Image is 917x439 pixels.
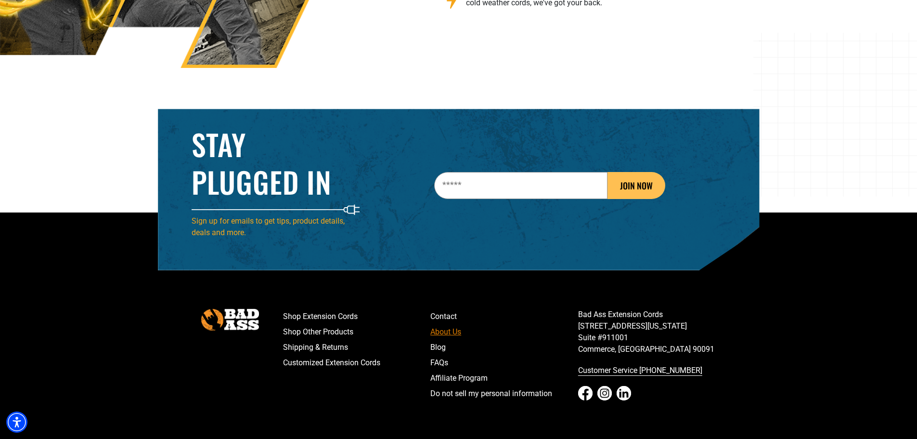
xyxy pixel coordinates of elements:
[430,324,578,340] a: About Us
[283,309,431,324] a: Shop Extension Cords
[597,386,612,400] a: Instagram - open in a new tab
[283,340,431,355] a: Shipping & Returns
[617,386,631,400] a: LinkedIn - open in a new tab
[430,386,578,401] a: Do not sell my personal information
[578,386,593,400] a: Facebook - open in a new tab
[430,355,578,371] a: FAQs
[192,215,360,239] p: Sign up for emails to get tips, product details, deals and more.
[607,172,665,199] button: JOIN NOW
[430,371,578,386] a: Affiliate Program
[201,309,259,331] img: Bad Ass Extension Cords
[578,309,726,355] p: Bad Ass Extension Cords [STREET_ADDRESS][US_STATE] Suite #911001 Commerce, [GEOGRAPHIC_DATA] 90091
[430,309,578,324] a: Contact
[430,340,578,355] a: Blog
[6,412,27,433] div: Accessibility Menu
[192,125,360,200] h2: Stay Plugged In
[283,355,431,371] a: Customized Extension Cords
[578,363,726,378] a: call 833-674-1699
[434,172,607,199] input: Email
[283,324,431,340] a: Shop Other Products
